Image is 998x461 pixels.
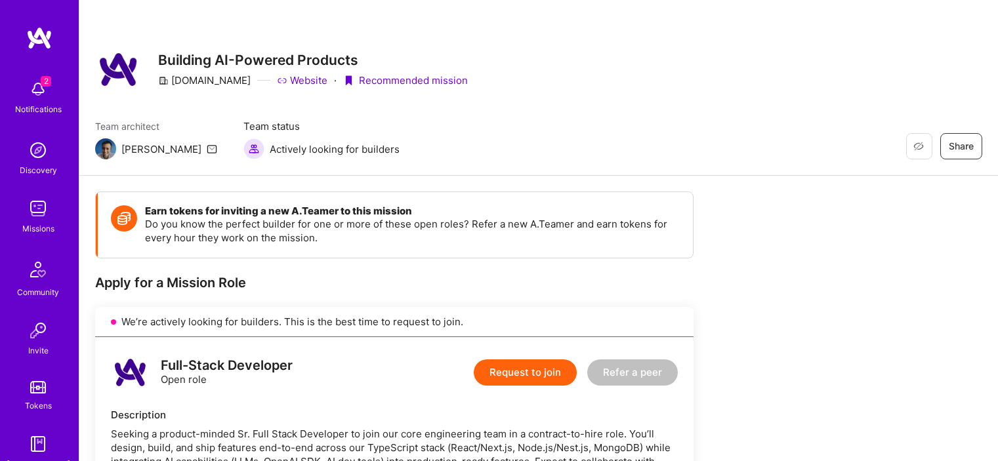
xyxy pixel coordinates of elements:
[28,344,49,357] div: Invite
[15,102,62,116] div: Notifications
[158,52,468,68] h3: Building AI-Powered Products
[121,142,201,156] div: [PERSON_NAME]
[158,73,251,87] div: [DOMAIN_NAME]
[25,317,51,344] img: Invite
[243,138,264,159] img: Actively looking for builders
[111,408,678,422] div: Description
[207,144,217,154] i: icon Mail
[25,137,51,163] img: discovery
[41,76,51,87] span: 2
[22,222,54,235] div: Missions
[587,359,678,386] button: Refer a peer
[334,73,337,87] div: ·
[145,217,680,245] p: Do you know the perfect builder for one or more of these open roles? Refer a new A.Teamer and ear...
[95,307,694,337] div: We’re actively looking for builders. This is the best time to request to join.
[26,26,52,50] img: logo
[243,119,400,133] span: Team status
[111,205,137,231] img: Token icon
[913,141,924,151] i: icon EyeClosed
[940,133,982,159] button: Share
[145,205,680,217] h4: Earn tokens for inviting a new A.Teamer to this mission
[111,353,150,392] img: logo
[95,46,142,93] img: Company Logo
[22,254,54,285] img: Community
[25,431,51,457] img: guide book
[17,285,59,299] div: Community
[343,73,468,87] div: Recommended mission
[270,142,400,156] span: Actively looking for builders
[95,274,694,291] div: Apply for a Mission Role
[30,381,46,393] img: tokens
[25,76,51,102] img: bell
[277,73,327,87] a: Website
[343,75,354,86] i: icon PurpleRibbon
[161,359,293,372] div: Full-Stack Developer
[95,138,116,159] img: Team Architect
[474,359,577,386] button: Request to join
[20,163,57,177] div: Discovery
[95,119,217,133] span: Team architect
[25,399,52,412] div: Tokens
[25,195,51,222] img: teamwork
[158,75,169,86] i: icon CompanyGray
[949,140,974,153] span: Share
[161,359,293,386] div: Open role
